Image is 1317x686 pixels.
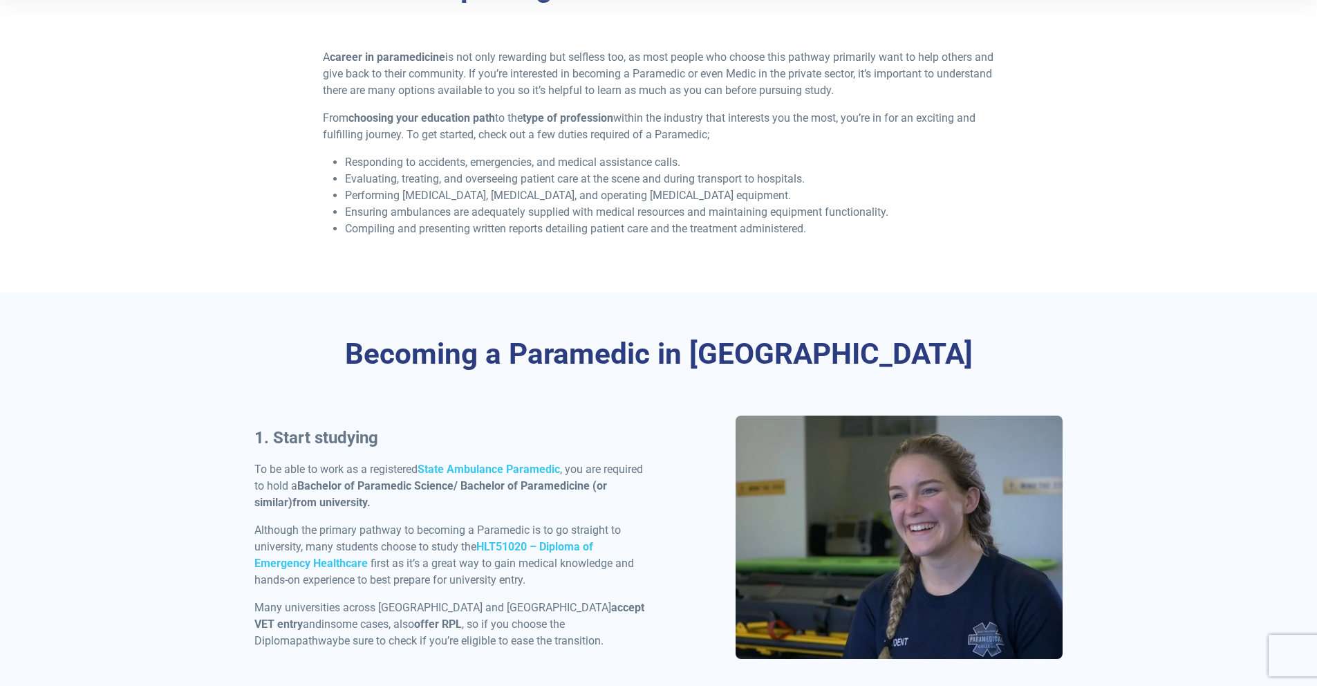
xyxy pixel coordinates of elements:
[254,618,565,647] span: , so if you choose the Diploma
[345,187,994,204] li: Performing [MEDICAL_DATA], [MEDICAL_DATA], and operating [MEDICAL_DATA] equipment.
[296,634,338,647] span: pathway
[348,111,495,124] strong: choosing your education path
[254,522,651,588] p: Although the primary pathway to becoming a Paramedic is to go straight to university, many studen...
[345,171,994,187] li: Evaluating, treating, and overseeing patient care at the scene and during transport to hospitals.
[254,479,607,509] strong: Bachelor of Paramedic Science/ Bachelor of Paramedicine (or similar)
[254,540,593,570] a: HLT51020 – Diploma of Emergency Healthcare
[321,618,330,631] span: in
[254,461,651,511] p: To be able to work as a registered , you are required to hold a
[254,337,1063,372] h2: Becoming a Paramedic in [GEOGRAPHIC_DATA]
[254,601,644,631] span: accept VET entry
[323,49,994,99] p: A is not only rewarding but selfless too, as most people who choose this pathway primarily want t...
[303,618,321,631] span: and
[330,618,414,631] span: some cases, also
[338,634,604,647] span: be sure to check if you’re eligible to ease the transition.
[292,496,371,509] strong: from university.
[418,463,560,476] a: State Ambulance Paramedic
[345,204,994,221] li: Ensuring ambulances are adequately supplied with medical resources and maintaining equipment func...
[345,154,994,171] li: Responding to accidents, emergencies, and medical assistance calls.
[330,50,445,64] strong: career in paramedicine
[523,111,613,124] strong: type of profession
[414,618,462,631] span: offer RPL
[254,601,611,614] span: Many universities across [GEOGRAPHIC_DATA] and [GEOGRAPHIC_DATA]
[345,221,994,237] li: Compiling and presenting written reports detailing patient care and the treatment administered.
[254,428,378,447] strong: 1. Start studying
[323,110,994,143] p: From to the within the industry that interests you the most, you’re in for an exciting and fulfil...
